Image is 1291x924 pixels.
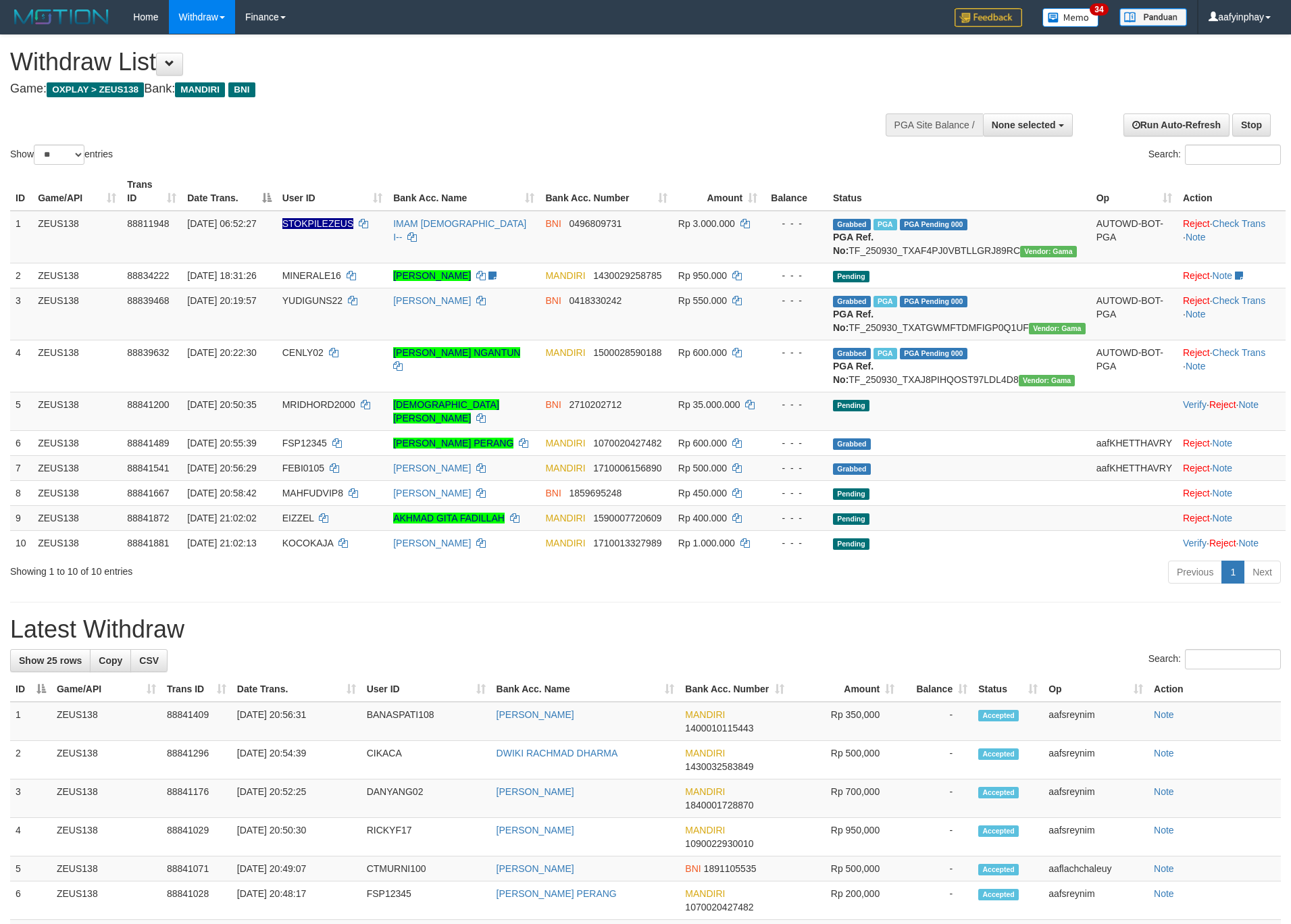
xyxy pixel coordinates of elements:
td: ZEUS138 [32,392,122,430]
span: 88839468 [127,295,169,306]
a: Reject [1209,538,1236,548]
td: 88841409 [161,702,232,741]
span: None selected [992,120,1056,130]
span: Copy 1070020427482 to clipboard [685,902,753,913]
a: [PERSON_NAME] PERANG [393,438,513,448]
h4: Game: Bank: [10,82,847,96]
td: Rp 500,000 [790,856,900,881]
td: · [1178,480,1286,505]
a: Note [1154,748,1174,759]
td: aafKHETTHAVRY [1091,430,1178,455]
td: Rp 950,000 [790,818,900,856]
a: Run Auto-Refresh [1123,113,1230,136]
td: AUTOWD-BOT-PGA [1091,340,1178,392]
a: Note [1213,488,1233,498]
div: - - - [768,511,822,525]
a: [PERSON_NAME] [497,709,574,720]
td: 9 [10,505,32,530]
span: MANDIRI [685,709,725,720]
a: Reject [1183,463,1210,473]
td: DANYANG02 [361,779,491,818]
label: Search: [1148,649,1281,669]
td: Rp 700,000 [790,779,900,818]
span: MANDIRI [685,786,725,797]
div: - - - [768,461,822,475]
a: [PERSON_NAME] [393,295,471,306]
td: 4 [10,818,51,856]
a: IMAM [DEMOGRAPHIC_DATA] I-- [393,218,526,242]
td: [DATE] 20:56:31 [232,702,361,741]
a: Reject [1183,488,1210,498]
span: [DATE] 20:22:30 [187,347,256,358]
span: BNI [228,82,255,97]
img: Button%20Memo.svg [1042,8,1099,27]
td: 6 [10,430,32,455]
span: Grabbed [833,219,871,230]
td: 88841176 [161,779,232,818]
td: 5 [10,856,51,881]
span: Accepted [978,748,1019,760]
th: Amount: activate to sort column ascending [790,677,900,702]
a: Note [1154,786,1174,797]
td: · · [1178,340,1286,392]
a: Check Trans [1213,218,1266,229]
td: 88841296 [161,741,232,779]
span: Copy 1891105535 to clipboard [704,863,757,874]
span: Copy 1090022930010 to clipboard [685,838,753,849]
span: BNI [545,295,561,306]
td: · · [1178,288,1286,340]
td: 7 [10,455,32,480]
span: BNI [545,218,561,229]
span: Rp 550.000 [678,295,727,306]
td: · [1178,455,1286,480]
a: [PERSON_NAME] [393,270,471,281]
td: 3 [10,288,32,340]
td: 4 [10,340,32,392]
td: BANASPATI108 [361,702,491,741]
th: Trans ID: activate to sort column ascending [122,172,182,211]
td: · [1178,505,1286,530]
span: Copy 2710202712 to clipboard [569,399,622,410]
input: Search: [1185,649,1281,669]
span: EIZZEL [282,513,314,523]
span: MANDIRI [545,463,585,473]
span: CSV [139,655,159,666]
th: Bank Acc. Number: activate to sort column ascending [540,172,672,211]
a: Note [1186,361,1206,371]
span: [DATE] 21:02:13 [187,538,256,548]
td: [DATE] 20:48:17 [232,881,361,920]
span: [DATE] 20:58:42 [187,488,256,498]
a: Note [1238,538,1259,548]
a: Previous [1168,561,1222,584]
a: Note [1186,309,1206,319]
a: Reject [1183,347,1210,358]
span: 88811948 [127,218,169,229]
th: Status [828,172,1091,211]
td: - [900,779,973,818]
th: Trans ID: activate to sort column ascending [161,677,232,702]
th: ID [10,172,32,211]
td: - [900,881,973,920]
td: ZEUS138 [51,741,161,779]
input: Search: [1185,145,1281,165]
th: ID: activate to sort column descending [10,677,51,702]
span: 88841541 [127,463,169,473]
span: PGA Pending [900,348,967,359]
td: - [900,818,973,856]
span: Copy 1710013327989 to clipboard [593,538,661,548]
td: · [1178,263,1286,288]
span: 88841881 [127,538,169,548]
td: aafsreynim [1043,818,1148,856]
span: Show 25 rows [19,655,82,666]
td: · · [1178,530,1286,555]
a: Note [1154,825,1174,836]
td: Rp 200,000 [790,881,900,920]
span: FEBI0105 [282,463,324,473]
span: Marked by aafpengsreynich [874,296,897,307]
td: ZEUS138 [32,340,122,392]
span: Marked by aafchomsokheang [874,348,897,359]
td: 3 [10,779,51,818]
td: 1 [10,211,32,263]
h1: Withdraw List [10,49,847,76]
td: 1 [10,702,51,741]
